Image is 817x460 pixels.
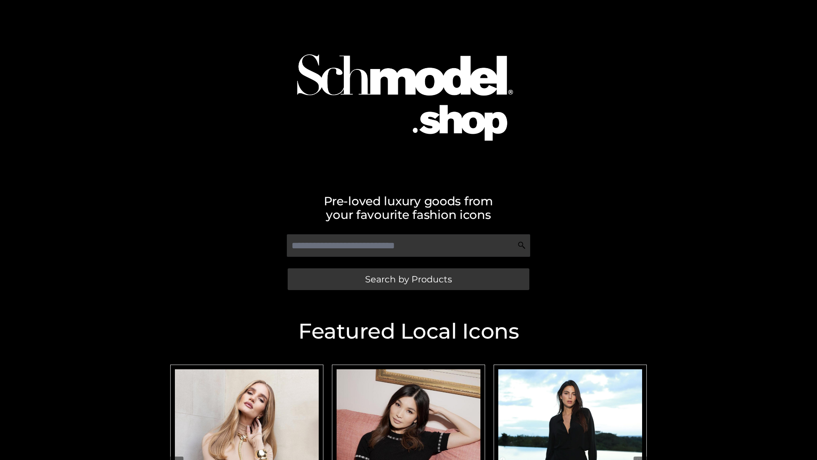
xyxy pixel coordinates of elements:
span: Search by Products [365,275,452,284]
a: Search by Products [288,268,529,290]
h2: Featured Local Icons​ [166,321,651,342]
h2: Pre-loved luxury goods from your favourite fashion icons [166,194,651,221]
img: Search Icon [517,241,526,250]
